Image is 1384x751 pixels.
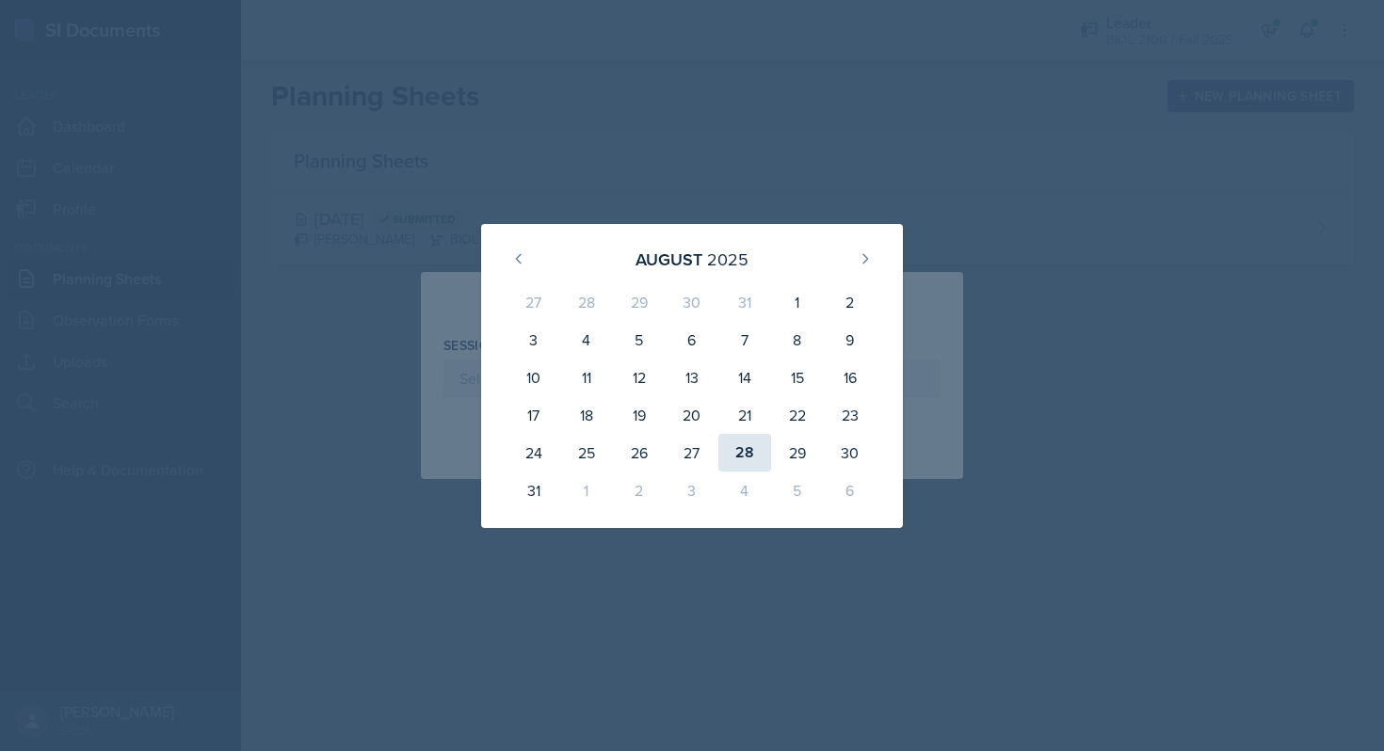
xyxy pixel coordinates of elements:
div: 11 [560,359,613,396]
div: 16 [824,359,877,396]
div: August [636,247,702,272]
div: 20 [666,396,718,434]
div: 1 [560,471,613,509]
div: 10 [507,359,560,396]
div: 30 [666,283,718,321]
div: 3 [507,321,560,359]
div: 4 [718,471,771,509]
div: 3 [666,471,718,509]
div: 12 [613,359,666,396]
div: 28 [718,434,771,471]
div: 18 [560,396,613,434]
div: 29 [613,283,666,321]
div: 30 [824,434,877,471]
div: 17 [507,396,560,434]
div: 2 [824,283,877,321]
div: 6 [824,471,877,509]
div: 19 [613,396,666,434]
div: 21 [718,396,771,434]
div: 7 [718,321,771,359]
div: 27 [666,434,718,471]
div: 31 [718,283,771,321]
div: 8 [771,321,824,359]
div: 2 [613,471,666,509]
div: 27 [507,283,560,321]
div: 5 [771,471,824,509]
div: 22 [771,396,824,434]
div: 5 [613,321,666,359]
div: 14 [718,359,771,396]
div: 15 [771,359,824,396]
div: 29 [771,434,824,471]
div: 26 [613,434,666,471]
div: 25 [560,434,613,471]
div: 24 [507,434,560,471]
div: 4 [560,321,613,359]
div: 23 [824,396,877,434]
div: 31 [507,471,560,509]
div: 2025 [707,247,748,272]
div: 28 [560,283,613,321]
div: 13 [666,359,718,396]
div: 1 [771,283,824,321]
div: 6 [666,321,718,359]
div: 9 [824,321,877,359]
